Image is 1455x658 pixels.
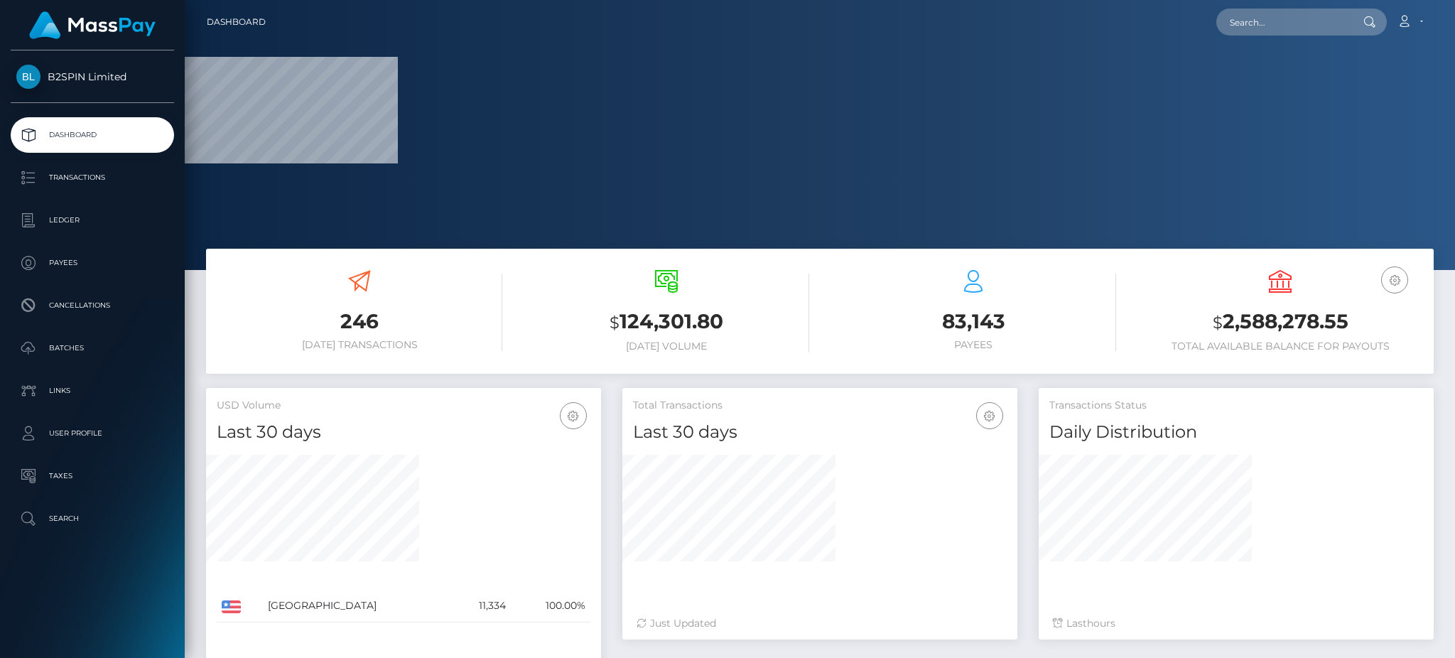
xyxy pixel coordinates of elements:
[11,203,174,238] a: Ledger
[11,458,174,494] a: Taxes
[11,501,174,536] a: Search
[610,313,620,333] small: $
[11,117,174,153] a: Dashboard
[16,508,168,529] p: Search
[637,616,1003,631] div: Just Updated
[11,330,174,366] a: Batches
[831,308,1116,335] h3: 83,143
[453,590,512,622] td: 11,334
[11,288,174,323] a: Cancellations
[217,420,590,445] h4: Last 30 days
[16,65,40,89] img: B2SPIN Limited
[1137,340,1423,352] h6: Total Available Balance for Payouts
[524,308,809,337] h3: 124,301.80
[16,338,168,359] p: Batches
[217,339,502,351] h6: [DATE] Transactions
[16,295,168,316] p: Cancellations
[1216,9,1350,36] input: Search...
[263,590,452,622] td: [GEOGRAPHIC_DATA]
[1049,420,1423,445] h4: Daily Distribution
[16,124,168,146] p: Dashboard
[11,245,174,281] a: Payees
[524,340,809,352] h6: [DATE] Volume
[207,7,266,37] a: Dashboard
[511,590,590,622] td: 100.00%
[633,399,1007,413] h5: Total Transactions
[16,423,168,444] p: User Profile
[217,308,502,335] h3: 246
[11,373,174,409] a: Links
[11,416,174,451] a: User Profile
[11,70,174,83] span: B2SPIN Limited
[1137,308,1423,337] h3: 2,588,278.55
[222,600,241,613] img: US.png
[1049,399,1423,413] h5: Transactions Status
[1053,616,1419,631] div: Last hours
[11,160,174,195] a: Transactions
[16,380,168,401] p: Links
[16,252,168,274] p: Payees
[1213,313,1223,333] small: $
[16,210,168,231] p: Ledger
[16,465,168,487] p: Taxes
[29,11,156,39] img: MassPay Logo
[831,339,1116,351] h6: Payees
[16,167,168,188] p: Transactions
[633,420,1007,445] h4: Last 30 days
[217,399,590,413] h5: USD Volume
